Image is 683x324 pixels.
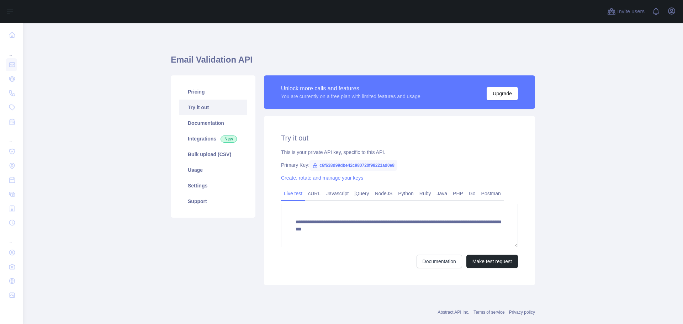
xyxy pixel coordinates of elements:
a: cURL [305,188,323,199]
a: Usage [179,162,247,178]
a: Go [466,188,478,199]
div: ... [6,230,17,245]
span: c6f638d99dbe42c980720f98221ad0e8 [309,160,397,171]
div: Unlock more calls and features [281,84,420,93]
div: You are currently on a free plan with limited features and usage [281,93,420,100]
a: Java [434,188,450,199]
a: Documentation [179,115,247,131]
a: Bulk upload (CSV) [179,147,247,162]
div: This is your private API key, specific to this API. [281,149,518,156]
a: Pricing [179,84,247,100]
a: Python [395,188,417,199]
div: ... [6,129,17,144]
button: Upgrade [487,87,518,100]
div: Primary Key: [281,161,518,169]
a: Integrations New [179,131,247,147]
a: NodeJS [372,188,395,199]
a: Try it out [179,100,247,115]
span: New [221,136,237,143]
a: Javascript [323,188,351,199]
h2: Try it out [281,133,518,143]
a: Postman [478,188,504,199]
a: Terms of service [473,310,504,315]
span: Invite users [617,7,645,16]
div: ... [6,43,17,57]
h1: Email Validation API [171,54,535,71]
a: Privacy policy [509,310,535,315]
a: Support [179,193,247,209]
a: Ruby [417,188,434,199]
button: Invite users [606,6,646,17]
button: Make test request [466,255,518,268]
a: Create, rotate and manage your keys [281,175,363,181]
a: Live test [281,188,305,199]
a: Settings [179,178,247,193]
a: PHP [450,188,466,199]
a: Documentation [417,255,462,268]
a: Abstract API Inc. [438,310,470,315]
a: jQuery [351,188,372,199]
